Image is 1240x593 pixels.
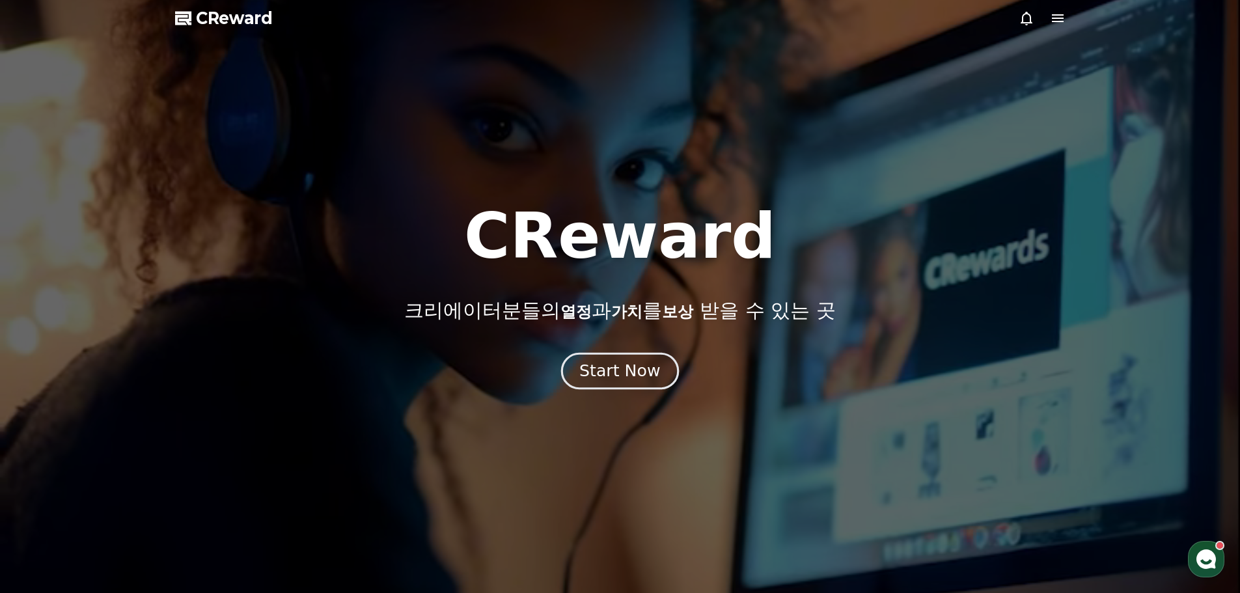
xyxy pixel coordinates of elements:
span: 대화 [119,433,135,443]
span: 가치 [611,303,642,321]
span: 열정 [560,303,592,321]
a: 홈 [4,413,86,445]
a: Start Now [564,366,676,379]
a: 설정 [168,413,250,445]
p: 크리에이터분들의 과 를 받을 수 있는 곳 [404,299,835,322]
button: Start Now [561,352,679,389]
span: 보상 [662,303,693,321]
span: 홈 [41,432,49,443]
h1: CReward [464,205,776,268]
a: CReward [175,8,273,29]
a: 대화 [86,413,168,445]
span: CReward [196,8,273,29]
span: 설정 [201,432,217,443]
div: Start Now [579,360,660,382]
